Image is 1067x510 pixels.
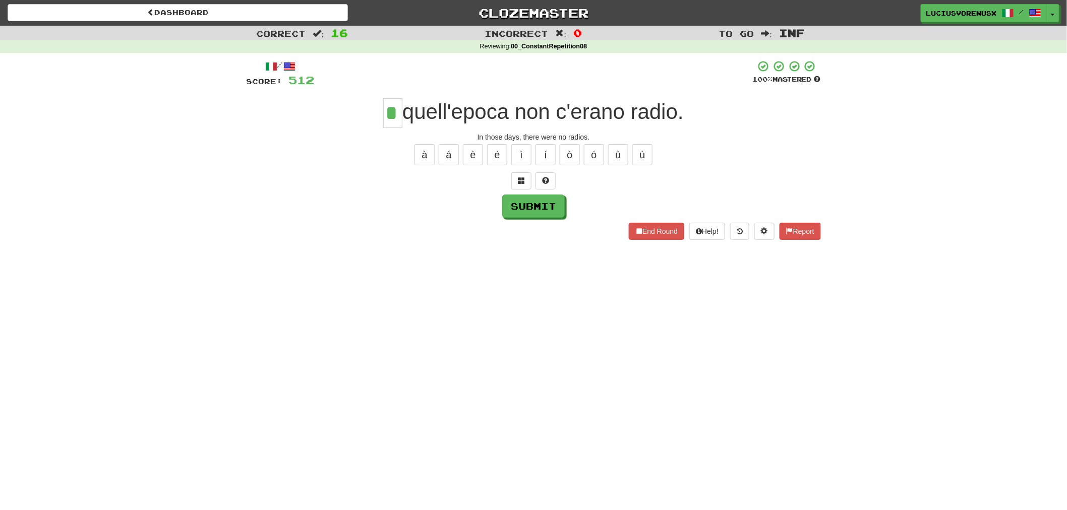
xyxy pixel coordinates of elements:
[780,223,821,240] button: Report
[573,27,582,39] span: 0
[608,144,628,165] button: ù
[363,4,703,22] a: Clozemaster
[485,28,549,38] span: Incorrect
[246,77,282,86] span: Score:
[511,43,587,50] strong: 00_ConstantRepetition08
[8,4,348,21] a: Dashboard
[331,27,348,39] span: 16
[288,74,314,86] span: 512
[536,144,556,165] button: í
[257,28,306,38] span: Correct
[502,195,565,218] button: Submit
[761,29,773,38] span: :
[584,144,604,165] button: ó
[414,144,435,165] button: à
[402,100,684,123] span: quell'epoca non c'erano radio.
[536,172,556,189] button: Single letter hint - you only get 1 per sentence and score half the points! alt+h
[752,75,821,84] div: Mastered
[511,144,531,165] button: ì
[560,144,580,165] button: ò
[779,27,805,39] span: Inf
[246,60,314,73] div: /
[1019,8,1024,15] span: /
[511,172,531,189] button: Switch sentence to multiple choice alt+p
[313,29,324,38] span: :
[752,75,773,83] span: 100 %
[439,144,459,165] button: á
[246,132,821,142] div: In those days, there were no radios.
[719,28,754,38] span: To go
[463,144,483,165] button: è
[689,223,725,240] button: Help!
[730,223,749,240] button: Round history (alt+y)
[487,144,507,165] button: é
[926,9,997,18] span: LuciusVorenusX
[629,223,684,240] button: End Round
[921,4,1047,22] a: LuciusVorenusX /
[632,144,653,165] button: ú
[556,29,567,38] span: :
